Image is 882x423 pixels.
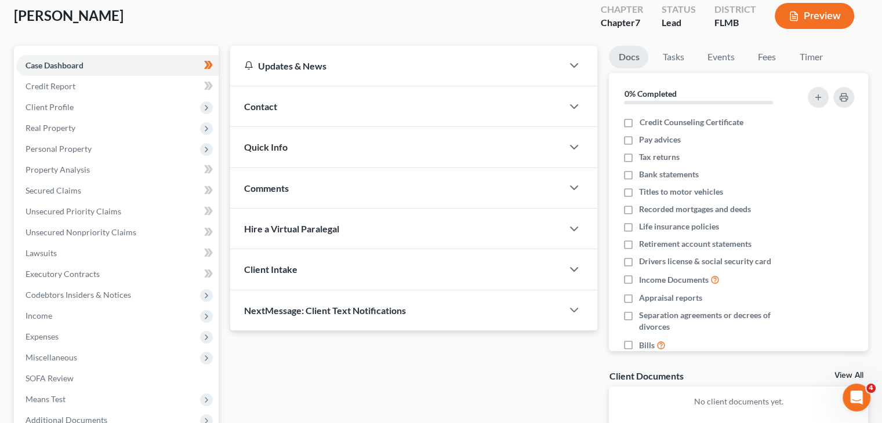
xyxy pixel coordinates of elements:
[775,3,854,29] button: Preview
[609,370,683,382] div: Client Documents
[26,248,57,258] span: Lawsuits
[624,89,676,99] strong: 0% Completed
[16,55,219,76] a: Case Dashboard
[639,256,771,267] span: Drivers license & social security card
[14,7,124,24] span: [PERSON_NAME]
[639,169,699,180] span: Bank statements
[639,340,655,351] span: Bills
[748,46,785,68] a: Fees
[26,373,74,383] span: SOFA Review
[639,186,723,198] span: Titles to motor vehicles
[26,165,90,174] span: Property Analysis
[26,394,66,404] span: Means Test
[16,76,219,97] a: Credit Report
[639,274,709,286] span: Income Documents
[26,206,121,216] span: Unsecured Priority Claims
[26,290,131,300] span: Codebtors Insiders & Notices
[639,309,793,333] span: Separation agreements or decrees of divorces
[790,46,832,68] a: Timer
[26,123,75,133] span: Real Property
[26,81,75,91] span: Credit Report
[26,60,84,70] span: Case Dashboard
[866,384,876,393] span: 4
[16,201,219,222] a: Unsecured Priority Claims
[16,180,219,201] a: Secured Claims
[639,221,719,232] span: Life insurance policies
[244,101,277,112] span: Contact
[16,368,219,389] a: SOFA Review
[639,292,702,304] span: Appraisal reports
[714,16,756,30] div: FLMB
[662,16,696,30] div: Lead
[639,151,680,163] span: Tax returns
[618,396,859,407] p: No client documents yet.
[714,3,756,16] div: District
[601,3,643,16] div: Chapter
[26,331,59,341] span: Expenses
[26,352,77,362] span: Miscellaneous
[609,46,648,68] a: Docs
[26,185,81,195] span: Secured Claims
[26,311,52,320] span: Income
[639,203,751,215] span: Recorded mortgages and deeds
[843,384,870,411] iframe: Intercom live chat
[26,102,74,112] span: Client Profile
[26,227,136,237] span: Unsecured Nonpriority Claims
[244,141,288,152] span: Quick Info
[16,222,219,243] a: Unsecured Nonpriority Claims
[653,46,693,68] a: Tasks
[244,305,406,316] span: NextMessage: Client Text Notifications
[662,3,696,16] div: Status
[244,183,289,194] span: Comments
[698,46,743,68] a: Events
[834,371,863,380] a: View All
[639,116,743,128] span: Credit Counseling Certificate
[26,144,92,154] span: Personal Property
[26,269,100,279] span: Executory Contracts
[16,264,219,285] a: Executory Contracts
[244,60,549,72] div: Updates & News
[639,238,752,250] span: Retirement account statements
[16,243,219,264] a: Lawsuits
[601,16,643,30] div: Chapter
[16,159,219,180] a: Property Analysis
[639,134,681,145] span: Pay advices
[244,264,297,275] span: Client Intake
[635,17,640,28] span: 7
[244,223,339,234] span: Hire a Virtual Paralegal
